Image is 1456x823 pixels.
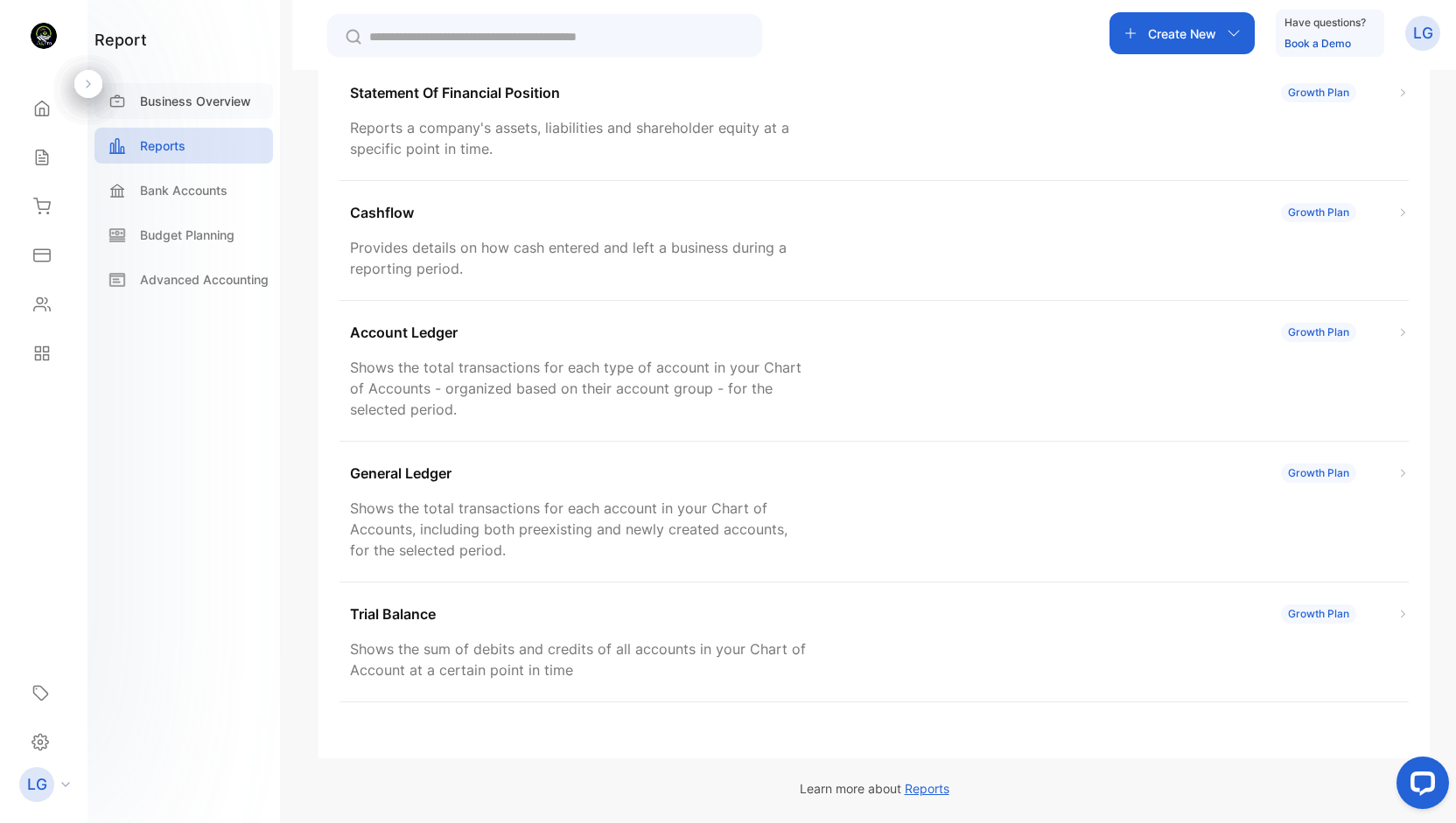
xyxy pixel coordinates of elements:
[1109,12,1255,54] button: Create New
[1382,750,1456,823] iframe: LiveChat chat widget
[1284,37,1351,50] a: Book a Demo
[1397,207,1409,219] img: Icon
[140,270,269,289] p: Advanced Accounting
[1284,14,1366,31] p: Have questions?
[350,117,808,159] p: Reports a company's assets, liabilities and shareholder equity at a specific point in time.
[27,773,47,796] p: LG
[94,262,273,297] a: Advanced Accounting
[1281,323,1356,342] div: Growth Plan
[94,217,273,253] a: Budget Planning
[1405,12,1440,54] button: LG
[1397,468,1409,479] img: Icon
[94,172,273,208] a: Bank Accounts
[1397,609,1409,620] img: Icon
[350,202,414,223] p: Cashflow
[350,603,436,624] p: Trial Balance
[1413,22,1433,45] p: LG
[350,357,808,420] p: Shows the total transactions for each type of account in your Chart of Accounts - organized based...
[140,181,227,199] p: Bank Accounts
[1148,24,1216,43] p: Create New
[1397,327,1409,338] img: Icon
[140,226,234,244] p: Budget Planning
[1281,83,1356,102] div: Growth Plan
[140,92,251,110] p: Business Overview
[1281,203,1356,222] div: Growth Plan
[350,498,808,561] p: Shows the total transactions for each account in your Chart of Accounts, including both preexisti...
[350,322,458,343] p: Account Ledger
[140,136,185,155] p: Reports
[905,781,949,796] span: Reports
[94,83,273,119] a: Business Overview
[31,23,57,49] img: logo
[350,638,808,680] p: Shows the sum of debits and credits of all accounts in your Chart of Account at a certain point i...
[1397,87,1409,99] img: Icon
[94,128,273,164] a: Reports
[94,28,147,52] h1: report
[1281,604,1356,624] div: Growth Plan
[1281,464,1356,483] div: Growth Plan
[800,779,949,798] p: Learn more about
[350,82,560,103] p: Statement Of Financial Position
[350,237,808,279] p: Provides details on how cash entered and left a business during a reporting period.
[350,463,451,484] p: General Ledger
